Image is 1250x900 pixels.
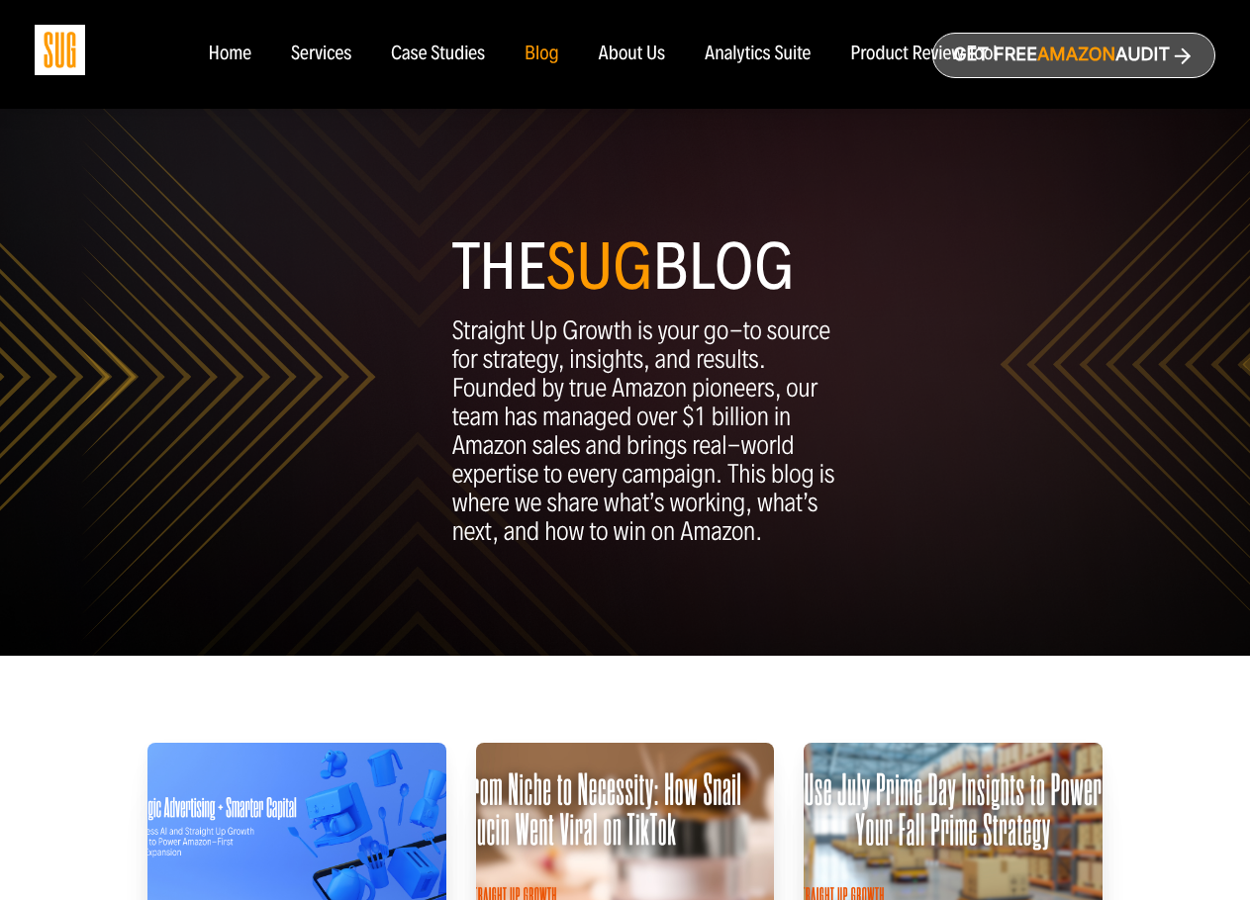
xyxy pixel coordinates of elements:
span: SUG [546,227,652,307]
a: Product Review Tool [850,44,997,65]
span: Amazon [1037,45,1115,65]
a: Get freeAmazonAudit [932,33,1215,78]
a: Analytics Suite [705,44,811,65]
a: Case Studies [391,44,485,65]
a: Home [208,44,250,65]
p: Straight Up Growth is your go-to source for strategy, insights, and results. Founded by true Amaz... [452,316,846,546]
h1: The blog [452,237,846,297]
a: Services [291,44,351,65]
img: Sug [35,25,85,75]
a: Blog [525,44,559,65]
a: About Us [599,44,666,65]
